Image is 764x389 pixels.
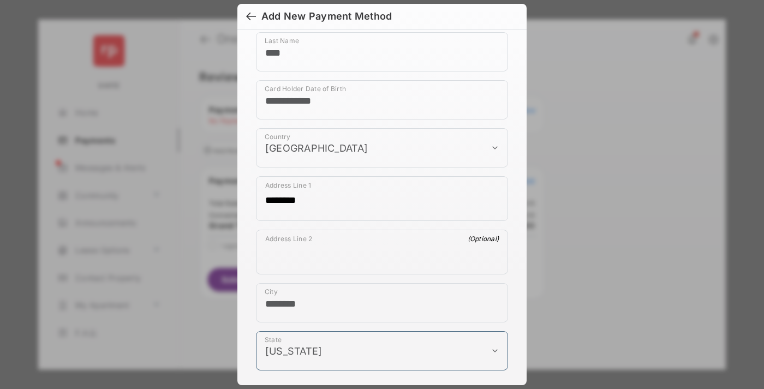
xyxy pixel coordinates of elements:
[256,128,508,167] div: payment_method_screening[postal_addresses][country]
[256,283,508,322] div: payment_method_screening[postal_addresses][locality]
[256,331,508,370] div: payment_method_screening[postal_addresses][administrativeArea]
[256,230,508,274] div: payment_method_screening[postal_addresses][addressLine2]
[261,10,392,22] div: Add New Payment Method
[256,176,508,221] div: payment_method_screening[postal_addresses][addressLine1]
